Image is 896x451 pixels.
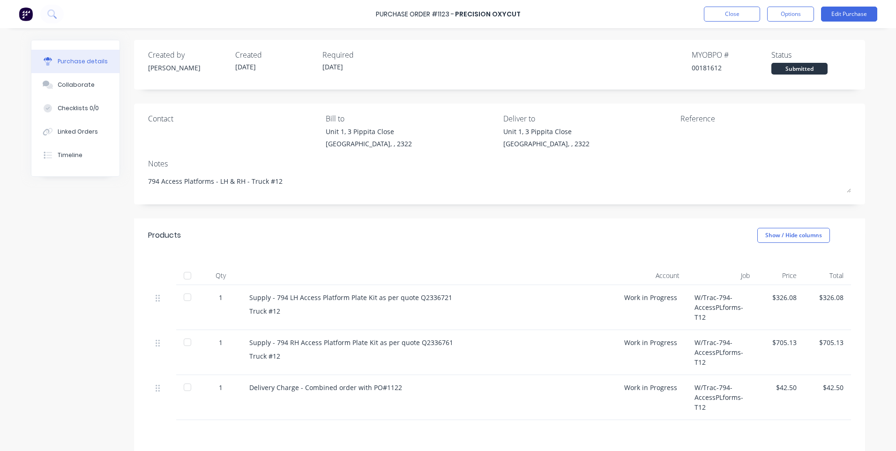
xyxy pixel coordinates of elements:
div: Timeline [58,151,82,159]
button: Checklists 0/0 [31,97,119,120]
div: Qty [200,266,242,285]
div: $705.13 [765,338,797,347]
div: Delivery Charge - Combined order with PO#1122 [249,383,609,392]
div: $705.13 [812,338,844,347]
div: $42.50 [812,383,844,392]
div: 00181612 [692,63,771,73]
div: Products [148,230,181,241]
div: Work in Progress [617,285,687,330]
div: [GEOGRAPHIC_DATA], , 2322 [326,139,412,149]
div: Collaborate [58,81,95,89]
div: Created by [148,49,228,60]
div: Notes [148,158,851,169]
div: MYOB PO # [692,49,771,60]
div: Job [687,266,757,285]
div: W/Trac-794-AccessPLforms-T12 [687,285,757,330]
div: Total [804,266,851,285]
div: Required [322,49,402,60]
div: $326.08 [812,293,844,302]
div: Work in Progress [617,375,687,420]
div: Unit 1, 3 Pippita Close [503,127,590,136]
div: W/Trac-794-AccessPLforms-T12 [687,330,757,375]
textarea: 794 Access Platforms - LH & RH - Truck #12 [148,172,851,193]
div: Supply - 794 RH Access Platform Plate Kit as per quote Q2336761 [249,338,609,347]
div: Bill to [326,113,496,124]
div: 1 [207,383,234,392]
div: W/Trac-794-AccessPLforms-T12 [687,375,757,420]
div: Account [617,266,687,285]
div: Work in Progress [617,330,687,375]
div: Price [757,266,804,285]
div: Checklists 0/0 [58,104,99,113]
button: Close [704,7,760,22]
div: [PERSON_NAME] [148,63,228,73]
div: Purchase Order #1123 - [376,9,454,19]
div: Precision Oxycut [455,9,521,19]
div: Submitted [771,63,828,75]
button: Show / Hide columns [757,228,830,243]
div: Deliver to [503,113,674,124]
div: Reference [680,113,851,124]
div: Unit 1, 3 Pippita Close [326,127,412,136]
button: Options [767,7,814,22]
button: Timeline [31,143,119,167]
div: Contact [148,113,319,124]
div: Status [771,49,851,60]
div: Purchase details [58,57,108,66]
div: $326.08 [765,293,797,302]
button: Collaborate [31,73,119,97]
div: 1 [207,338,234,347]
div: [GEOGRAPHIC_DATA], , 2322 [503,139,590,149]
div: Supply - 794 LH Access Platform Plate Kit as per quote Q2336721 [249,293,609,302]
div: Truck #12 [249,306,609,316]
button: Edit Purchase [821,7,877,22]
button: Linked Orders [31,120,119,143]
div: $42.50 [765,383,797,392]
button: Purchase details [31,50,119,73]
div: Created [235,49,315,60]
img: Factory [19,7,33,21]
div: 1 [207,293,234,302]
div: Truck #12 [249,351,609,361]
div: Linked Orders [58,128,98,136]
